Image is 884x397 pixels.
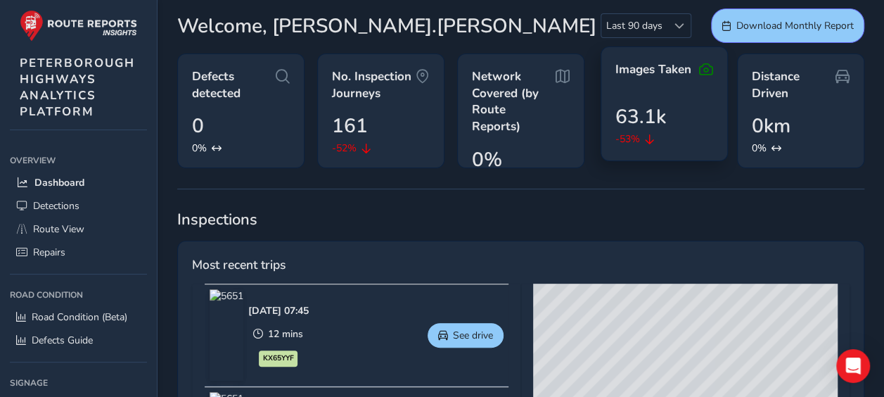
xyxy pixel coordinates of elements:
[177,209,864,230] span: Inspections
[428,323,504,348] button: See drive
[836,349,870,383] div: Open Intercom Messenger
[248,304,309,317] div: [DATE] 07:45
[263,353,294,364] span: KX65YYF
[10,194,147,218] a: Detections
[615,132,640,146] span: -53%
[752,111,790,141] span: 0km
[10,150,147,171] div: Overview
[34,176,84,189] span: Dashboard
[332,68,416,101] span: No. Inspection Journeys
[10,284,147,305] div: Road Condition
[192,141,207,156] span: 0%
[332,141,357,156] span: -52%
[615,61,691,78] span: Images Taken
[615,102,666,132] span: 63.1k
[192,68,276,101] span: Defects detected
[33,246,65,259] span: Repairs
[192,256,286,274] span: Most recent trips
[10,241,147,264] a: Repairs
[177,11,596,41] span: Welcome, [PERSON_NAME].[PERSON_NAME]
[752,68,835,101] span: Distance Driven
[268,327,303,341] span: 12 mins
[32,334,93,347] span: Defects Guide
[752,141,767,156] span: 0%
[472,145,502,175] span: 0%
[10,218,147,241] a: Route View
[10,305,147,329] a: Road Condition (Beta)
[10,329,147,352] a: Defects Guide
[192,111,204,141] span: 0
[32,310,127,324] span: Road Condition (Beta)
[711,8,864,43] button: Download Monthly Report
[210,289,243,381] img: 5651
[736,19,854,32] span: Download Monthly Report
[332,111,368,141] span: 161
[33,199,79,213] span: Detections
[20,55,135,120] span: PETERBOROUGH HIGHWAYS ANALYTICS PLATFORM
[472,68,556,135] span: Network Covered (by Route Reports)
[33,222,84,236] span: Route View
[601,14,667,37] span: Last 90 days
[453,329,493,342] span: See drive
[10,372,147,393] div: Signage
[10,171,147,194] a: Dashboard
[20,10,137,42] img: rr logo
